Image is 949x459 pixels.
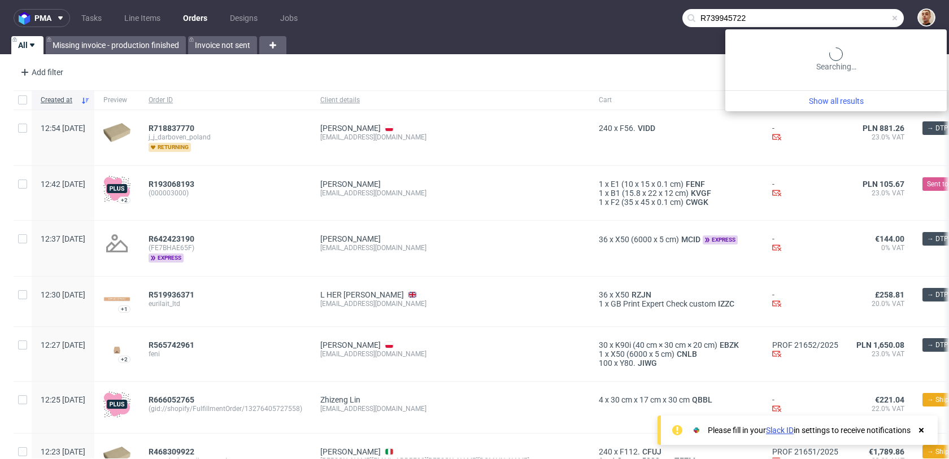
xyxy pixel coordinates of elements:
[856,133,904,142] span: 23.0% VAT
[117,9,167,27] a: Line Items
[103,297,130,301] img: version_two_editor_design
[599,340,754,349] div: x
[320,133,581,142] div: [EMAIL_ADDRESS][DOMAIN_NAME]
[103,342,130,357] img: version_two_editor_design
[41,234,85,243] span: 12:37 [DATE]
[599,189,754,198] div: x
[927,234,948,244] span: → DTP
[46,36,186,54] a: Missing invoice - production finished
[75,9,108,27] a: Tasks
[149,349,302,359] span: feni
[149,447,194,456] span: R468309922
[689,189,713,198] a: KVGF
[11,36,43,54] a: All
[927,123,948,133] span: → DTP
[599,180,603,189] span: 1
[599,349,603,359] span: 1
[320,124,381,133] a: [PERSON_NAME]
[149,253,184,263] span: express
[772,395,838,415] div: -
[149,133,302,142] span: j_j_darboven_poland
[599,359,754,368] div: x
[635,359,659,368] a: JIWG
[149,234,194,243] span: R642423190
[41,124,85,133] span: 12:54 [DATE]
[320,349,581,359] div: [EMAIL_ADDRESS][DOMAIN_NAME]
[927,290,948,300] span: → DTP
[615,340,717,349] span: K90i (40 cm × 30 cm × 20 cm)
[149,180,197,189] a: R193068193
[320,340,381,349] a: [PERSON_NAME]
[856,189,904,198] span: 23.0% VAT
[103,95,130,105] span: Preview
[599,447,754,456] div: x
[121,306,128,312] div: +1
[149,395,194,404] span: R666052765
[599,395,603,404] span: 4
[684,198,711,207] a: CWGK
[875,290,904,299] span: £258.81
[188,36,257,54] a: Invoice not sent
[708,425,911,436] div: Please fill in your in settings to receive notifications
[856,299,904,308] span: 20.0% VAT
[149,395,197,404] a: R666052765
[615,290,629,299] span: X50
[320,189,581,198] div: [EMAIL_ADDRESS][DOMAIN_NAME]
[863,180,904,189] span: PLN 105.67
[599,395,754,404] div: x
[766,426,794,435] a: Slack ID
[149,124,197,133] a: R718837770
[717,340,741,349] a: EBZK
[615,235,679,244] span: X50 (6000 x 5 cm)
[691,425,702,436] img: Slack
[320,243,581,252] div: [EMAIL_ADDRESS][DOMAIN_NAME]
[41,180,85,189] span: 12:42 [DATE]
[856,349,904,359] span: 23.0% VAT
[772,180,838,199] div: -
[320,447,381,456] a: [PERSON_NAME]
[16,63,66,81] div: Add filter
[103,123,130,142] img: plain-eco.9b3ba858dad33fd82c36.png
[103,230,130,257] img: no_design.png
[927,340,948,350] span: → DTP
[611,189,689,198] span: B1 (15.8 x 22 x 12 cm)
[856,243,904,252] span: 0% VAT
[679,235,703,244] a: MCID
[684,180,707,189] a: FENF
[599,447,612,456] span: 240
[149,290,197,299] a: R519936371
[716,299,737,308] a: IZZC
[863,124,904,133] span: PLN 881.26
[772,290,838,310] div: -
[273,9,304,27] a: Jobs
[41,340,85,349] span: 12:27 [DATE]
[918,10,934,25] img: Bartłomiej Leśniczuk
[730,47,942,72] div: Searching…
[149,340,194,349] span: R565742961
[149,404,302,413] span: (gid://shopify/FulfillmentOrder/13276405727558)
[611,395,690,404] span: 30 cm x 17 cm x 30 cm
[149,180,194,189] span: R193068193
[149,243,302,252] span: (FE7BHAE65F)
[599,189,603,198] span: 1
[599,198,754,207] div: x
[629,290,654,299] a: RZJN
[149,290,194,299] span: R519936371
[14,9,70,27] button: pma
[674,349,699,359] a: CNLB
[611,349,674,359] span: X50 (6000 x 5 cm)
[869,447,904,456] span: €1,789.86
[640,447,664,456] a: CFUJ
[611,198,684,207] span: F2 (35 x 45 x 0.1 cm)
[730,95,942,107] a: Show all results
[34,14,51,22] span: pma
[635,124,658,133] a: VIDD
